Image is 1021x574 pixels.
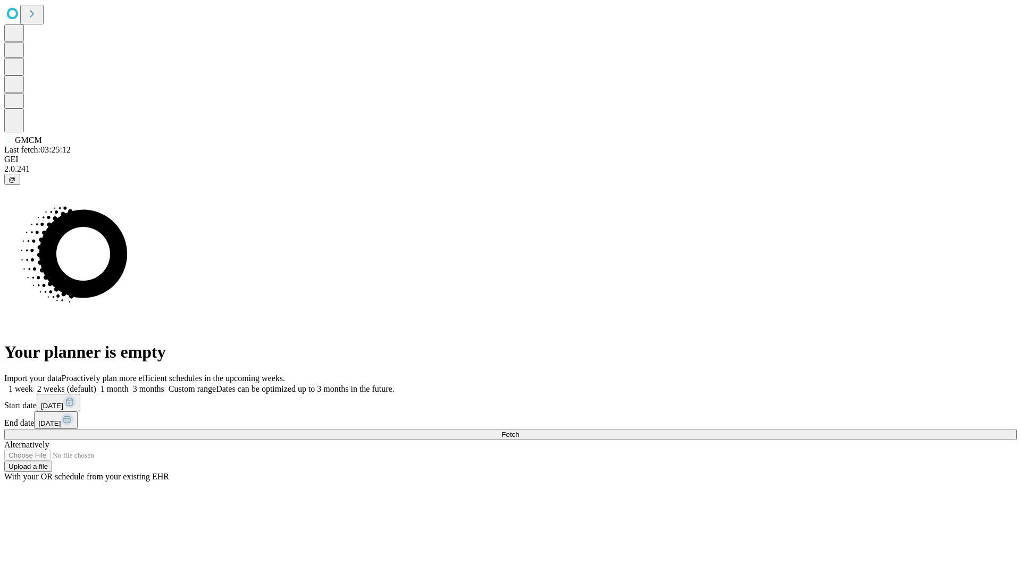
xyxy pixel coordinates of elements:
[4,164,1017,174] div: 2.0.241
[501,430,519,438] span: Fetch
[169,384,216,393] span: Custom range
[4,155,1017,164] div: GEI
[133,384,164,393] span: 3 months
[4,174,20,185] button: @
[101,384,129,393] span: 1 month
[38,419,61,427] span: [DATE]
[4,374,62,383] span: Import your data
[37,384,96,393] span: 2 weeks (default)
[34,411,78,429] button: [DATE]
[37,394,80,411] button: [DATE]
[4,429,1017,440] button: Fetch
[9,384,33,393] span: 1 week
[4,461,52,472] button: Upload a file
[4,145,71,154] span: Last fetch: 03:25:12
[15,136,42,145] span: GMCM
[62,374,285,383] span: Proactively plan more efficient schedules in the upcoming weeks.
[41,402,63,410] span: [DATE]
[4,411,1017,429] div: End date
[4,440,49,449] span: Alternatively
[9,175,16,183] span: @
[4,342,1017,362] h1: Your planner is empty
[216,384,394,393] span: Dates can be optimized up to 3 months in the future.
[4,394,1017,411] div: Start date
[4,472,169,481] span: With your OR schedule from your existing EHR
